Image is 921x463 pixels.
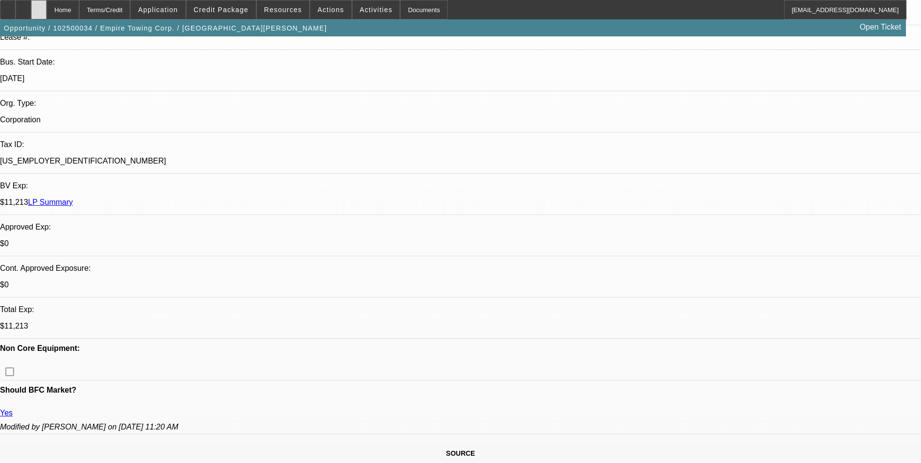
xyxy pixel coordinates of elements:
[310,0,352,19] button: Actions
[194,6,249,14] span: Credit Package
[352,0,400,19] button: Activities
[257,0,309,19] button: Resources
[131,0,185,19] button: Application
[138,6,178,14] span: Application
[4,24,327,32] span: Opportunity / 102500034 / Empire Towing Corp. / [GEOGRAPHIC_DATA][PERSON_NAME]
[360,6,393,14] span: Activities
[28,198,73,206] a: LP Summary
[446,449,475,457] span: SOURCE
[318,6,344,14] span: Actions
[186,0,256,19] button: Credit Package
[856,19,905,35] a: Open Ticket
[264,6,302,14] span: Resources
